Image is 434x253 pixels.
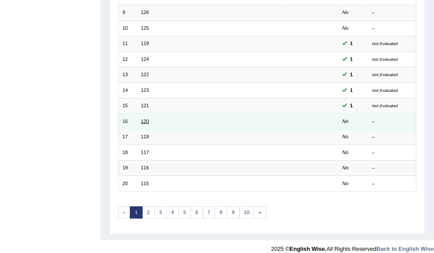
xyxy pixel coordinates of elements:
[372,103,398,108] small: Not Evaluated
[239,207,255,219] a: 10
[343,181,349,186] em: No
[118,145,137,160] td: 18
[347,71,356,79] span: You can still take this question
[118,83,137,98] td: 14
[118,52,137,67] td: 12
[343,10,349,15] em: No
[118,36,137,52] td: 11
[343,150,349,155] em: No
[377,246,434,252] a: Back to English Wise
[141,134,149,139] a: 118
[372,41,398,46] small: Not Evaluated
[141,56,149,62] a: 124
[141,103,149,108] a: 121
[372,118,412,125] div: –
[118,98,137,113] td: 15
[347,102,356,110] span: You can still take this question
[372,149,412,156] div: –
[118,129,137,144] td: 17
[290,246,326,252] strong: English Wise.
[118,5,137,21] td: 9
[271,240,434,253] div: 2025 © All Rights Reserved
[372,57,398,62] small: Not Evaluated
[141,165,149,170] a: 116
[372,180,412,187] div: –
[372,134,412,141] div: –
[178,207,191,219] a: 5
[215,207,227,219] a: 8
[372,165,412,172] div: –
[347,56,356,63] span: You can still take this question
[118,67,137,83] td: 13
[141,119,149,124] a: 120
[166,207,179,219] a: 4
[347,40,356,48] span: You can still take this question
[347,87,356,95] span: You can still take this question
[191,207,203,219] a: 6
[372,9,412,16] div: –
[154,207,167,219] a: 3
[141,181,149,186] a: 115
[343,25,349,31] em: No
[118,160,137,176] td: 19
[203,207,216,219] a: 7
[118,176,137,191] td: 20
[130,207,143,219] a: 1
[141,41,149,46] a: 119
[118,207,131,219] span: «
[343,134,349,139] em: No
[372,88,398,93] small: Not Evaluated
[372,25,412,32] div: –
[141,10,149,15] a: 126
[343,119,349,124] em: No
[141,88,149,93] a: 123
[372,72,398,77] small: Not Evaluated
[118,114,137,129] td: 16
[118,21,137,36] td: 10
[141,72,149,77] a: 122
[141,150,149,155] a: 117
[141,25,149,31] a: 125
[254,207,266,219] a: »
[142,207,155,219] a: 2
[343,165,349,170] em: No
[227,207,240,219] a: 9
